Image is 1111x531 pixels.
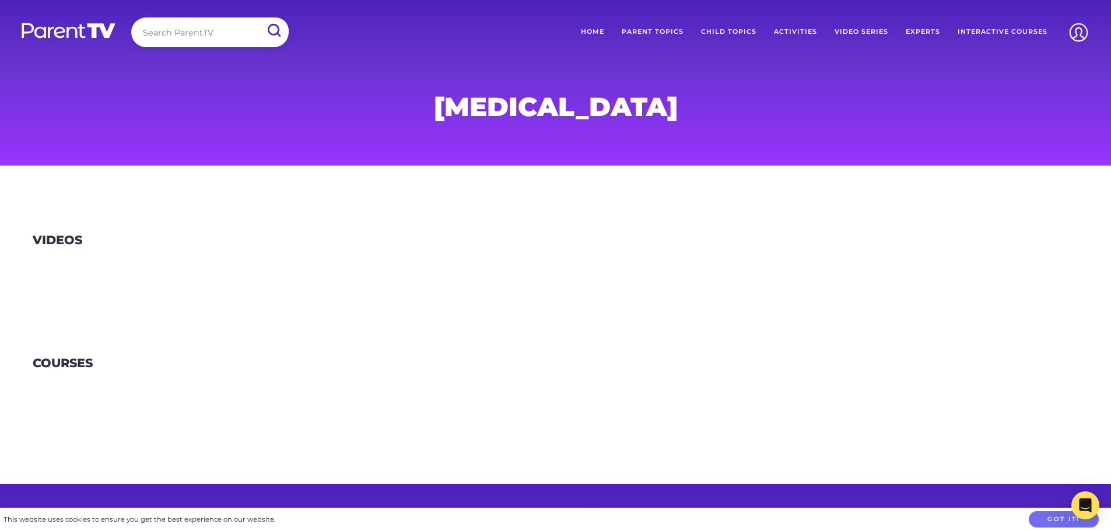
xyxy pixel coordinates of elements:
[3,514,275,526] div: This website uses cookies to ensure you get the best experience on our website.
[897,17,949,47] a: Experts
[258,17,289,44] input: Submit
[1029,511,1099,528] button: Got it!
[949,17,1056,47] a: Interactive Courses
[131,17,289,47] input: Search ParentTV
[572,17,613,47] a: Home
[1071,491,1099,519] div: Open Intercom Messenger
[33,356,93,371] h3: Courses
[33,233,82,248] h3: Videos
[1064,17,1094,47] img: Account
[826,17,897,47] a: Video Series
[20,22,117,39] img: parenttv-logo-white.4c85aaf.svg
[765,17,826,47] a: Activities
[275,95,837,118] h1: [MEDICAL_DATA]
[613,17,692,47] a: Parent Topics
[692,17,765,47] a: Child Topics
